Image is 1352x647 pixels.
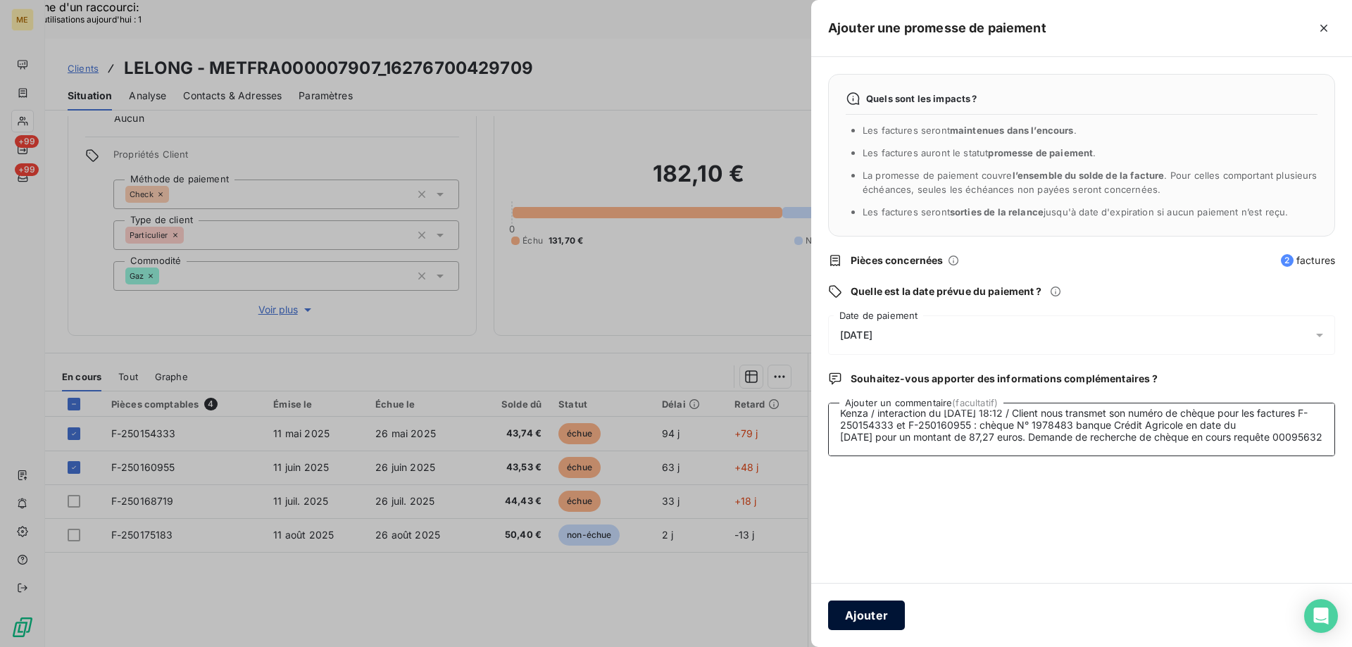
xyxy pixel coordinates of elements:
h5: Ajouter une promesse de paiement [828,18,1046,38]
span: factures [1281,253,1335,268]
span: Les factures seront jusqu'à date d'expiration si aucun paiement n’est reçu. [863,206,1288,218]
span: Quelle est la date prévue du paiement ? [851,284,1041,299]
span: maintenues dans l’encours [950,125,1074,136]
span: La promesse de paiement couvre . Pour celles comportant plusieurs échéances, seules les échéances... [863,170,1317,195]
span: l’ensemble du solde de la facture [1013,170,1165,181]
span: 2 [1281,254,1294,267]
textarea: Kenza / interaction du [DATE] 18:12 / Client nous transmet son numéro de chèque pour les factures... [828,403,1335,456]
span: sorties de la relance [950,206,1044,218]
span: Les factures seront . [863,125,1077,136]
div: Open Intercom Messenger [1304,599,1338,633]
button: Ajouter [828,601,905,630]
span: Les factures auront le statut . [863,147,1096,158]
span: [DATE] [840,329,872,341]
span: promesse de paiement [988,147,1093,158]
span: Souhaitez-vous apporter des informations complémentaires ? [851,372,1158,386]
span: Pièces concernées [851,253,944,268]
span: Quels sont les impacts ? [866,93,977,104]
